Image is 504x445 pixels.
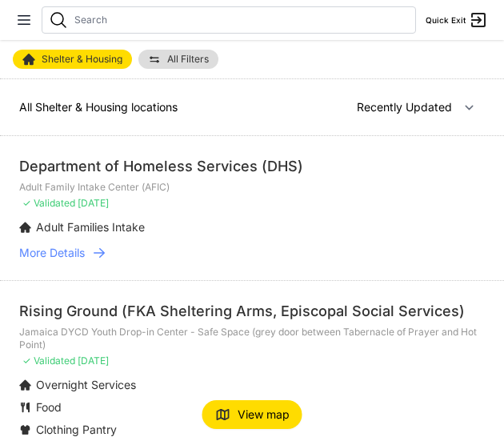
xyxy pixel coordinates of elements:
[138,50,218,69] a: All Filters
[426,10,488,30] a: Quick Exit
[19,245,85,261] span: More Details
[19,300,485,323] div: Rising Ground (FKA Sheltering Arms, Episcopal Social Services)
[36,400,62,414] span: Food
[426,14,466,26] span: Quick Exit
[36,378,136,391] span: Overnight Services
[22,197,75,209] span: ✓ Validated
[42,54,122,64] span: Shelter & Housing
[78,355,109,367] span: [DATE]
[78,197,109,209] span: [DATE]
[19,245,485,261] a: More Details
[19,100,178,114] span: All Shelter & Housing locations
[19,326,485,351] p: Jamaica DYCD Youth Drop-in Center - Safe Space (grey door between Tabernacle of Prayer and Hot Po...
[215,407,231,423] img: map-icon.svg
[74,14,409,26] input: Search
[202,400,302,429] button: View map
[13,50,132,69] a: Shelter & Housing
[22,355,75,367] span: ✓ Validated
[167,54,209,64] span: All Filters
[36,423,117,436] span: Clothing Pantry
[36,220,145,234] span: Adult Families Intake
[19,155,485,178] div: Department of Homeless Services (DHS)
[19,181,485,194] p: Adult Family Intake Center (AFIC)
[238,407,290,423] span: View map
